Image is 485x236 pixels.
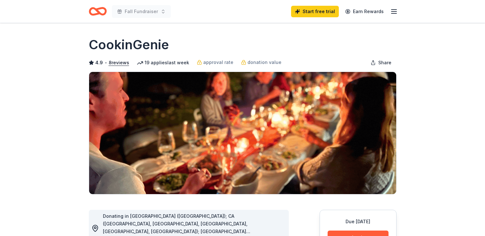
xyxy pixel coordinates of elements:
span: • [105,60,107,65]
button: Fall Fundraiser [112,5,171,18]
a: Earn Rewards [341,6,388,17]
div: 19 applies last week [137,59,189,67]
button: Share [365,56,397,69]
span: Share [378,59,391,67]
span: Fall Fundraiser [125,8,158,15]
span: approval rate [203,59,233,66]
a: approval rate [197,59,233,66]
button: 8reviews [109,59,129,67]
span: 4.9 [95,59,103,67]
a: donation value [241,59,281,66]
a: Start free trial [291,6,339,17]
span: donation value [247,59,281,66]
div: Due [DATE] [328,218,389,225]
h1: CookinGenie [89,36,169,54]
a: Home [89,4,107,19]
img: Image for CookinGenie [89,72,396,194]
